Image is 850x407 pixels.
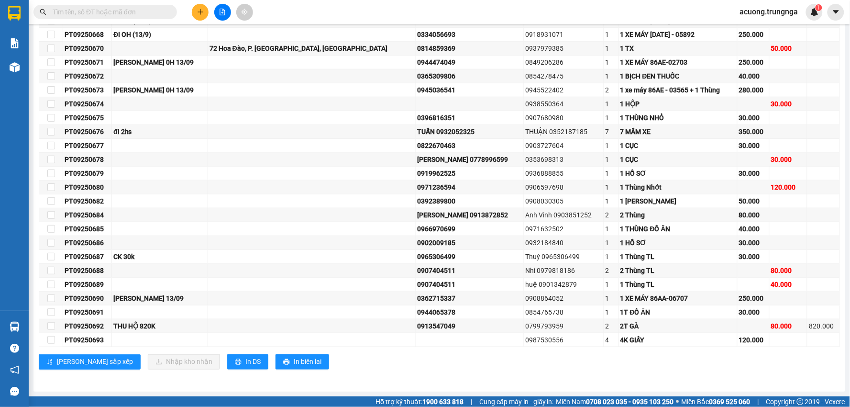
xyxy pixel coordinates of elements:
td: PT09250678 [63,153,112,167]
div: 4K GIẤY [620,335,736,345]
div: 1 XE MÁY [DATE] - 05892 [620,29,736,40]
div: 0854278475 [525,71,602,81]
span: printer [235,359,242,366]
div: 1 [606,168,617,179]
div: TUẤN 0932052325 [418,126,522,137]
div: THU HỘ 820K [113,321,206,331]
div: 250.000 [739,29,768,40]
img: warehouse-icon [10,322,20,332]
div: PT09250687 [65,251,110,262]
button: printerIn DS [227,354,268,370]
div: 0966970699 [418,224,522,234]
div: 0907404511 [418,265,522,276]
div: Nhi 0979818186 [525,265,602,276]
div: PT09250668 [65,29,110,40]
div: 0396816351 [418,113,522,123]
strong: 0708 023 035 - 0935 103 250 [586,398,674,406]
div: PT09250685 [65,224,110,234]
div: 1 CỤC [620,140,736,151]
div: 2 [606,321,617,331]
div: PT09250680 [65,182,110,192]
div: 30.000 [739,140,768,151]
div: 1 Thùng Nhớt [620,182,736,192]
div: 1 [606,140,617,151]
div: 0945036541 [418,85,522,95]
div: 0365309806 [418,71,522,81]
div: 0919962525 [418,168,522,179]
span: printer [283,359,290,366]
div: THUẬN 0352187185 [525,126,602,137]
div: [PERSON_NAME] 13/09 [113,293,206,304]
button: downloadNhập kho nhận [148,354,220,370]
span: environment [66,53,73,60]
div: 0854765738 [525,307,602,317]
div: 120.000 [771,182,806,192]
span: acuong.trungnga [732,6,806,18]
div: 0937979385 [525,43,602,54]
button: aim [236,4,253,21]
td: PT09250686 [63,236,112,250]
div: 1 HỘP [620,99,736,109]
span: In DS [245,357,261,367]
div: PT09250690 [65,293,110,304]
div: 1 [606,224,617,234]
div: 30.000 [771,154,806,165]
div: 80.000 [771,265,806,276]
div: CK 30k [113,251,206,262]
div: PT09250677 [65,140,110,151]
div: PT09250675 [65,113,110,123]
div: PT09250693 [65,335,110,345]
div: 4 [606,335,617,345]
div: 30.000 [739,113,768,123]
div: PT09250689 [65,279,110,290]
img: solution-icon [10,38,20,48]
span: plus [197,9,204,15]
div: 0353698313 [525,154,602,165]
span: In biên lai [294,357,321,367]
div: 1 [606,29,617,40]
td: PT09250684 [63,208,112,222]
div: 40.000 [739,224,768,234]
div: 1 [606,293,617,304]
div: PT09250688 [65,265,110,276]
span: search [40,9,46,15]
div: 80.000 [739,210,768,220]
div: PT09250676 [65,126,110,137]
div: 0971632502 [525,224,602,234]
img: logo.jpg [5,5,38,38]
span: Miền Nam [556,396,674,407]
div: 0987530556 [525,335,602,345]
div: PT09250686 [65,237,110,248]
span: caret-down [832,8,840,16]
span: message [10,387,19,396]
div: PT09250682 [65,196,110,206]
li: Trung Nga [5,5,139,23]
div: 1 [606,43,617,54]
div: 1 [606,182,617,192]
div: 1T ĐỒ ĂN [620,307,736,317]
div: 120.000 [739,335,768,345]
td: PT09250685 [63,222,112,236]
strong: 0369 525 060 [709,398,751,406]
td: PT09250673 [63,83,112,97]
button: sort-ascending[PERSON_NAME] sắp xếp [39,354,141,370]
td: PT09250682 [63,194,112,208]
div: 1 BỊCH ĐEN THUỐC [620,71,736,81]
div: 1 Thùng TL [620,279,736,290]
div: 40.000 [771,279,806,290]
div: 0971236594 [418,182,522,192]
td: PT09250688 [63,264,112,278]
div: 0965306499 [418,251,522,262]
div: 1 [606,196,617,206]
td: PT09250690 [63,292,112,305]
div: 0822670463 [418,140,522,151]
td: PT09250689 [63,278,112,292]
div: 50.000 [739,196,768,206]
div: 1 THÙNG NHỎ [620,113,736,123]
div: 7 [606,126,617,137]
div: 2T GÀ [620,321,736,331]
div: 2 [606,265,617,276]
span: Miền Bắc [682,396,751,407]
td: PT09250693 [63,333,112,347]
span: | [471,396,472,407]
